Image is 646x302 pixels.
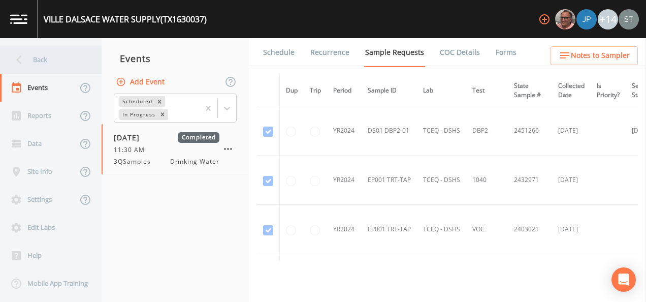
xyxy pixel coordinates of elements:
[611,267,636,292] div: Open Intercom Messenger
[114,73,169,92] button: Add Event
[508,156,552,205] td: 2432971
[466,75,508,106] th: Test
[362,75,417,106] th: Sample ID
[438,38,481,67] a: COC Details
[508,205,552,254] td: 2403021
[494,38,518,67] a: Forms
[576,9,597,29] img: 41241ef155101aa6d92a04480b0d0000
[417,205,466,254] td: TCEQ - DSHS
[362,106,417,156] td: DS01 DBP2-01
[10,14,27,24] img: logo
[362,205,417,254] td: EP001 TRT-TAP
[417,106,466,156] td: TCEQ - DSHS
[555,9,576,29] div: Mike Franklin
[576,9,597,29] div: Joshua gere Paul
[327,156,362,205] td: YR2024
[551,46,638,65] button: Notes to Sampler
[119,96,154,107] div: Scheduled
[44,13,207,25] div: VILLE DALSACE WATER SUPPLY (TX1630037)
[555,9,575,29] img: e2d790fa78825a4bb76dcb6ab311d44c
[552,106,591,156] td: [DATE]
[508,106,552,156] td: 2451266
[262,38,296,67] a: Schedule
[591,75,626,106] th: Is Priority?
[466,106,508,156] td: DBP2
[309,38,351,67] a: Recurrence
[154,96,165,107] div: Remove Scheduled
[571,49,630,62] span: Notes to Sampler
[102,124,249,175] a: [DATE]Completed11:30 AM3QSamplesDrinking Water
[417,156,466,205] td: TCEQ - DSHS
[508,75,552,106] th: State Sample #
[619,9,639,29] img: c0670e89e469b6405363224a5fca805c
[327,75,362,106] th: Period
[114,157,157,166] span: 3QSamples
[362,156,417,205] td: EP001 TRT-TAP
[178,132,219,143] span: Completed
[598,9,618,29] div: +14
[552,75,591,106] th: Collected Date
[364,38,426,67] a: Sample Requests
[466,156,508,205] td: 1040
[157,109,168,120] div: Remove In Progress
[102,46,249,71] div: Events
[114,132,147,143] span: [DATE]
[280,75,304,106] th: Dup
[119,109,157,120] div: In Progress
[552,205,591,254] td: [DATE]
[304,75,327,106] th: Trip
[114,145,151,155] span: 11:30 AM
[327,205,362,254] td: YR2024
[417,75,466,106] th: Lab
[552,156,591,205] td: [DATE]
[170,157,219,166] span: Drinking Water
[466,205,508,254] td: VOC
[327,106,362,156] td: YR2024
